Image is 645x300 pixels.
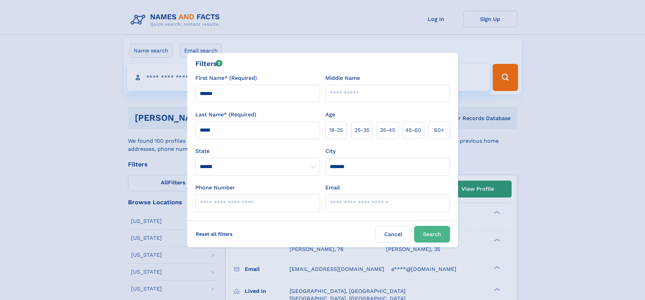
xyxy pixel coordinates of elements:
[195,59,223,69] div: Filters
[325,147,336,155] label: City
[434,126,444,134] span: 60+
[375,226,411,243] label: Cancel
[325,74,360,82] label: Middle Name
[329,126,343,134] span: 18‑25
[354,126,369,134] span: 25‑35
[195,74,257,82] label: First Name* (Required)
[191,226,237,242] label: Reset all filters
[414,226,450,243] button: Search
[325,184,340,192] label: Email
[195,147,320,155] label: State
[195,184,235,192] label: Phone Number
[195,111,256,119] label: Last Name* (Required)
[405,126,421,134] span: 45‑60
[380,126,395,134] span: 35‑45
[325,111,335,119] label: Age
